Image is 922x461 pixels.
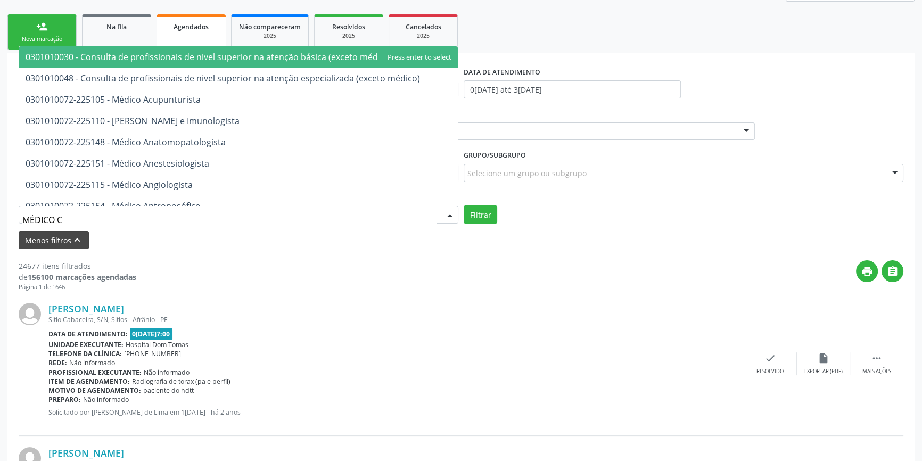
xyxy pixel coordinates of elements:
[48,447,124,459] a: [PERSON_NAME]
[48,340,124,349] b: Unidade executante:
[464,80,681,98] input: Selecione um intervalo
[26,115,240,127] span: 0301010072-225110 - [PERSON_NAME] e Imunologista
[887,266,899,277] i: 
[26,136,226,148] span: 0301010072-225148 - Médico Anatomopatologista
[467,168,587,179] span: Selecione um grupo ou subgrupo
[818,352,829,364] i: insert_drive_file
[48,315,744,324] div: Sitio Cabaceira, S/N, Sitios - Afrânio - PE
[48,330,128,339] b: Data de atendimento:
[26,200,201,212] span: 0301010072-225154 - Médico Antroposófico
[83,395,129,404] span: Não informado
[36,21,48,32] div: person_add
[19,271,136,283] div: de
[19,303,41,325] img: img
[26,179,193,191] span: 0301010072-225115 - Médico Angiologista
[397,32,450,40] div: 2025
[464,147,526,164] label: Grupo/Subgrupo
[48,358,67,367] b: Rede:
[48,395,81,404] b: Preparo:
[48,349,122,358] b: Telefone da clínica:
[48,377,130,386] b: Item de agendamento:
[322,32,375,40] div: 2025
[126,340,188,349] span: Hospital Dom Tomas
[26,72,420,84] span: 0301010048 - Consulta de profissionais de nivel superior na atenção especializada (exceto médico)
[144,368,190,377] span: Não informado
[124,349,181,358] span: [PHONE_NUMBER]
[406,22,441,31] span: Cancelados
[804,368,843,375] div: Exportar (PDF)
[882,260,903,282] button: 
[239,22,301,31] span: Não compareceram
[861,266,873,277] i: print
[862,368,891,375] div: Mais ações
[239,32,301,40] div: 2025
[48,408,744,417] p: Solicitado por [PERSON_NAME] de Lima em 1[DATE] - há 2 anos
[26,158,209,169] span: 0301010072-225151 - Médico Anestesiologista
[69,358,115,367] span: Não informado
[48,386,141,395] b: Motivo de agendamento:
[132,377,230,386] span: Radiografia de torax (pa e perfil)
[71,234,83,246] i: keyboard_arrow_up
[48,368,142,377] b: Profissional executante:
[28,272,136,282] strong: 156100 marcações agendadas
[19,231,89,250] button: Menos filtroskeyboard_arrow_up
[143,386,194,395] span: paciente do hdtt
[19,283,136,292] div: Página 1 de 1646
[871,352,883,364] i: 
[26,51,392,63] span: 0301010030 - Consulta de profissionais de nivel superior na atenção básica (exceto médico)
[22,209,437,230] input: Selecionar procedimento
[106,22,127,31] span: Na fila
[764,352,776,364] i: check
[174,22,209,31] span: Agendados
[26,94,201,105] span: 0301010072-225105 - Médico Acupunturista
[464,64,540,80] label: DATA DE ATENDIMENTO
[464,205,497,224] button: Filtrar
[19,260,136,271] div: 24677 itens filtrados
[48,303,124,315] a: [PERSON_NAME]
[130,328,173,340] span: 0[DATE]7:00
[856,260,878,282] button: print
[332,22,365,31] span: Resolvidos
[756,368,784,375] div: Resolvido
[15,35,69,43] div: Nova marcação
